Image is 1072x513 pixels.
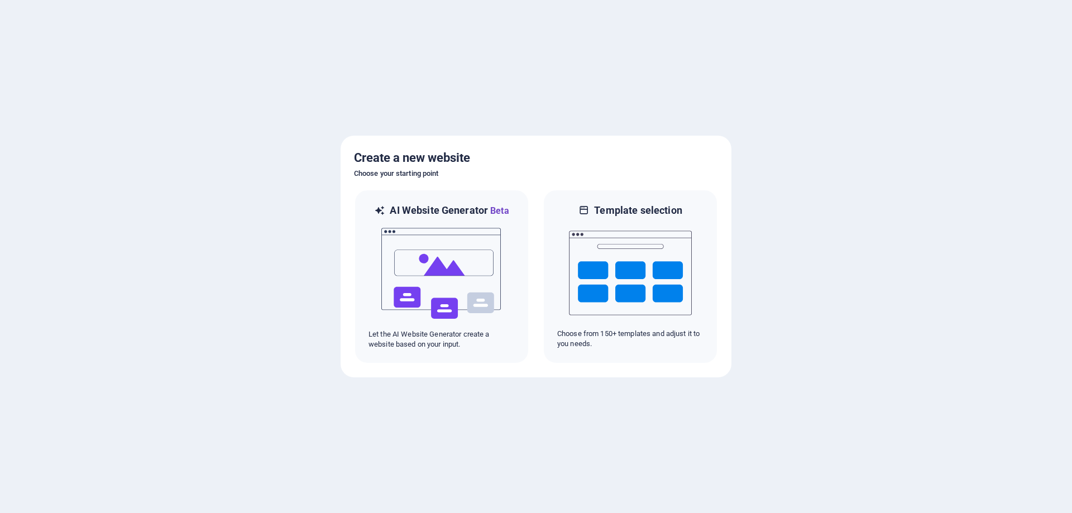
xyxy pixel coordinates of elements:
[557,329,703,349] p: Choose from 150+ templates and adjust it to you needs.
[354,149,718,167] h5: Create a new website
[390,204,509,218] h6: AI Website Generator
[354,189,529,364] div: AI Website GeneratorBetaaiLet the AI Website Generator create a website based on your input.
[380,218,503,329] img: ai
[594,204,682,217] h6: Template selection
[488,205,509,216] span: Beta
[543,189,718,364] div: Template selectionChoose from 150+ templates and adjust it to you needs.
[368,329,515,349] p: Let the AI Website Generator create a website based on your input.
[354,167,718,180] h6: Choose your starting point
